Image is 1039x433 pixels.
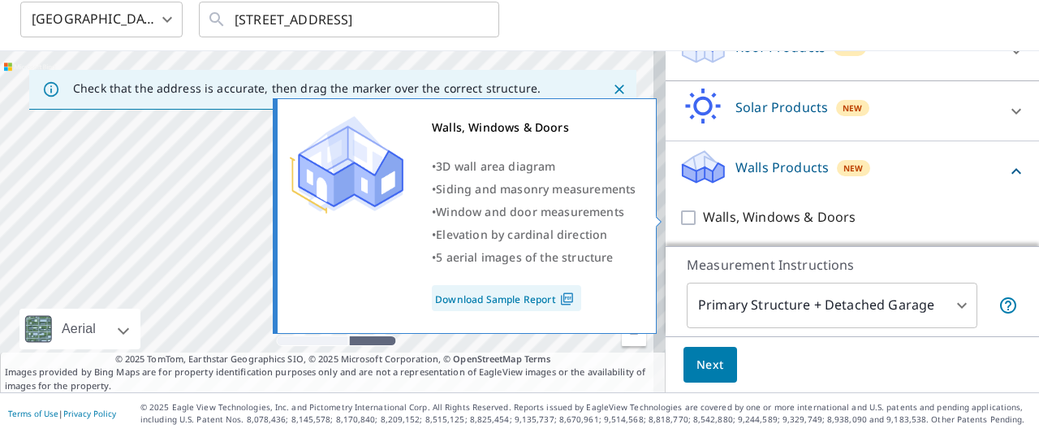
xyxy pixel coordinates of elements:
div: Solar ProductsNew [679,88,1026,134]
div: • [432,201,636,223]
p: Check that the address is accurate, then drag the marker over the correct structure. [73,81,541,96]
a: Terms [524,353,551,365]
span: © 2025 TomTom, Earthstar Geographics SIO, © 2025 Microsoft Corporation, © [115,353,551,366]
span: 3D wall area diagram [436,158,555,174]
a: Privacy Policy [63,408,116,419]
button: Close [609,79,630,100]
p: Solar Products [735,97,828,117]
div: Walls ProductsNew [679,148,1026,194]
img: Pdf Icon [556,292,578,306]
span: New [843,162,864,175]
span: 5 aerial images of the structure [436,249,613,265]
a: OpenStreetMap [453,353,521,365]
span: Next [696,355,724,375]
img: Premium [290,116,403,214]
p: Walls Products [735,158,829,177]
span: New [843,102,863,115]
div: • [432,155,636,178]
a: Download Sample Report [432,285,581,311]
button: Next [683,347,737,383]
span: Elevation by cardinal direction [436,227,607,242]
span: Your report will include the primary structure and a detached garage if one exists. [998,296,1018,315]
p: Measurement Instructions [687,255,1018,275]
div: Roof ProductsNew [679,28,1026,74]
div: • [432,223,636,246]
p: Walls, Windows & Doors [703,207,856,227]
span: Window and door measurements [436,204,624,219]
div: Aerial [19,309,140,349]
a: Terms of Use [8,408,58,419]
span: Siding and masonry measurements [436,181,636,197]
div: Aerial [57,309,101,349]
div: Primary Structure + Detached Garage [687,283,977,328]
div: • [432,246,636,269]
p: © 2025 Eagle View Technologies, Inc. and Pictometry International Corp. All Rights Reserved. Repo... [140,401,1031,426]
p: | [8,409,116,418]
div: Walls, Windows & Doors [432,116,636,139]
div: • [432,178,636,201]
